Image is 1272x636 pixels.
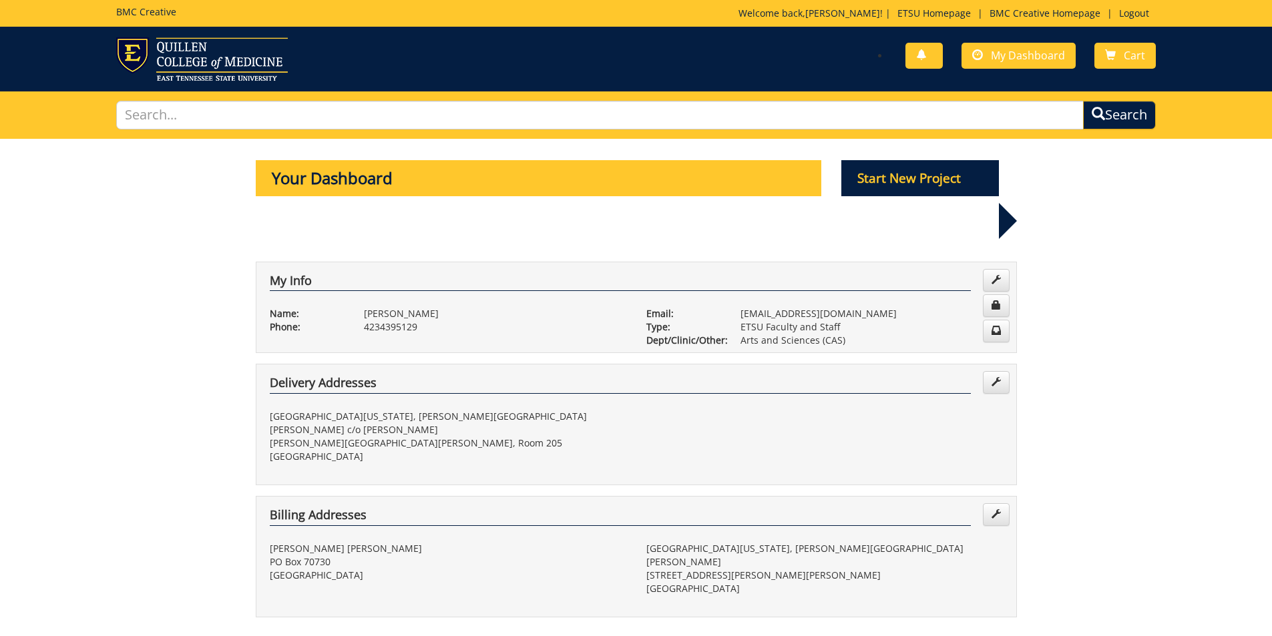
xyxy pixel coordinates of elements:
p: ETSU Faculty and Staff [740,320,1003,334]
p: Start New Project [841,160,999,196]
h4: Billing Addresses [270,509,971,526]
a: Change Communication Preferences [983,320,1010,342]
p: [GEOGRAPHIC_DATA][US_STATE], [PERSON_NAME][GEOGRAPHIC_DATA][PERSON_NAME] c/o [PERSON_NAME] [270,410,626,436]
p: Your Dashboard [256,160,822,196]
p: [PERSON_NAME] [364,307,626,320]
span: My Dashboard [991,48,1065,63]
p: [GEOGRAPHIC_DATA] [270,569,626,582]
input: Search... [116,101,1084,129]
a: Edit Addresses [983,371,1010,394]
p: Arts and Sciences (CAS) [740,334,1003,347]
a: Start New Project [841,173,999,186]
p: Name: [270,307,344,320]
p: [GEOGRAPHIC_DATA] [270,450,626,463]
a: Edit Addresses [983,503,1010,526]
p: [GEOGRAPHIC_DATA][US_STATE], [PERSON_NAME][GEOGRAPHIC_DATA][PERSON_NAME] [646,542,1003,569]
p: Type: [646,320,720,334]
a: Change Password [983,294,1010,317]
img: ETSU logo [116,37,288,81]
p: PO Box 70730 [270,555,626,569]
a: Logout [1112,7,1156,19]
p: Dept/Clinic/Other: [646,334,720,347]
p: 4234395129 [364,320,626,334]
p: Email: [646,307,720,320]
a: ETSU Homepage [891,7,978,19]
a: Edit Info [983,269,1010,292]
a: My Dashboard [962,43,1076,69]
h4: Delivery Addresses [270,376,971,394]
p: Welcome back, ! | | | [738,7,1156,20]
p: [PERSON_NAME][GEOGRAPHIC_DATA][PERSON_NAME], Room 205 [270,436,626,450]
a: Cart [1094,43,1156,69]
h5: BMC Creative [116,7,176,17]
p: Phone: [270,320,344,334]
h4: My Info [270,274,971,292]
p: [PERSON_NAME] [PERSON_NAME] [270,542,626,555]
p: [GEOGRAPHIC_DATA] [646,582,1003,595]
span: Cart [1124,48,1145,63]
a: BMC Creative Homepage [983,7,1107,19]
a: [PERSON_NAME] [805,7,880,19]
button: Search [1083,101,1156,129]
p: [EMAIL_ADDRESS][DOMAIN_NAME] [740,307,1003,320]
p: [STREET_ADDRESS][PERSON_NAME][PERSON_NAME] [646,569,1003,582]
